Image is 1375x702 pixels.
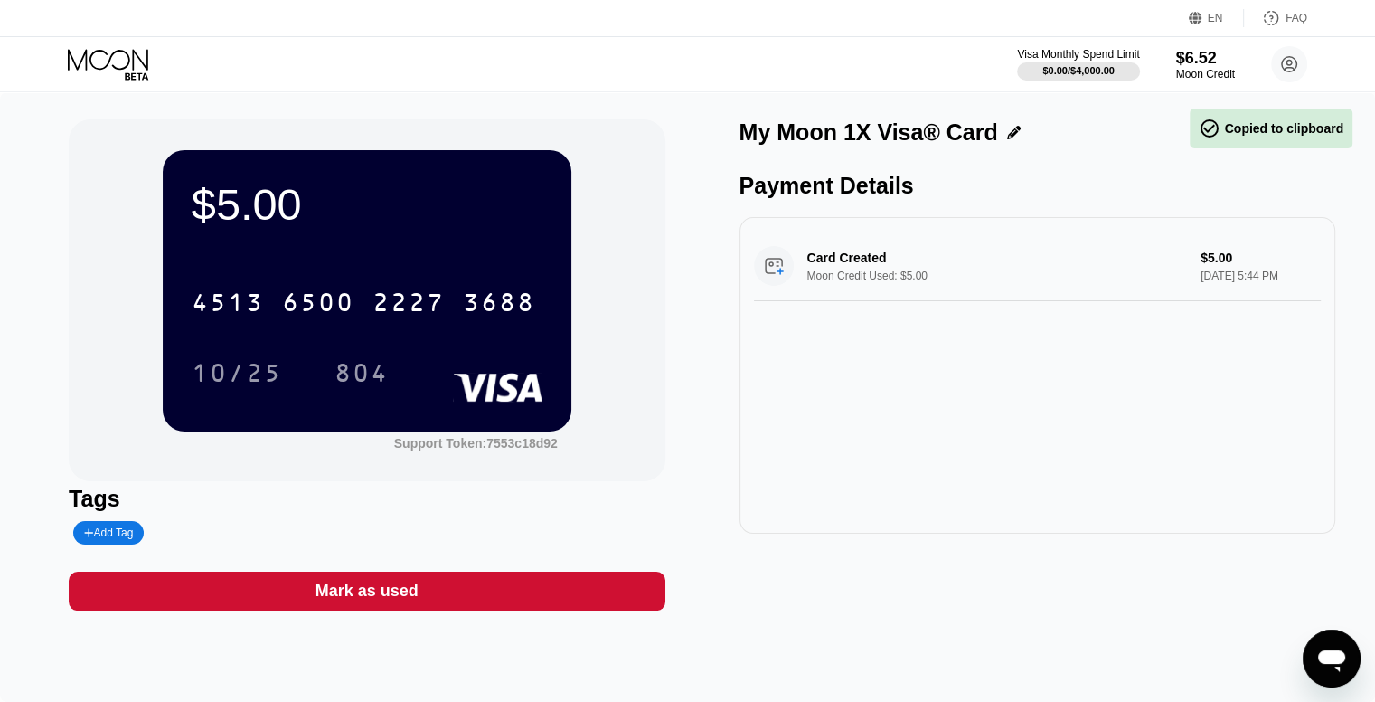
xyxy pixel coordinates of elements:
div: FAQ [1286,12,1307,24]
div: $5.00 [192,179,542,230]
div: 4513 [192,290,264,319]
div: 4513650022273688 [181,280,546,325]
div: My Moon 1X Visa® Card [739,119,998,146]
div: $6.52 [1176,49,1235,68]
div: Add Tag [73,521,144,545]
div: Support Token: 7553c18d92 [394,436,558,451]
div: EN [1208,12,1223,24]
div: 10/25 [192,361,282,390]
div: Mark as used [69,572,664,611]
iframe: Button to launch messaging window [1303,630,1361,688]
div: Mark as used [315,581,419,602]
div: Visa Monthly Spend Limit$0.00/$4,000.00 [1017,48,1139,81]
div: Visa Monthly Spend Limit [1017,48,1139,61]
div: Payment Details [739,173,1335,199]
div: 804 [321,350,402,395]
div: Moon Credit [1176,68,1235,81]
div: EN [1189,9,1244,27]
div: Add Tag [84,526,133,539]
div: 3688 [463,290,535,319]
div: Support Token:7553c18d92 [394,436,558,451]
div: 2227 [372,290,445,319]
span:  [1199,118,1220,139]
div: 804 [334,361,389,390]
div: $0.00 / $4,000.00 [1042,65,1115,76]
div: 10/25 [178,350,296,395]
div: Tags [69,486,664,512]
div: 6500 [282,290,354,319]
div: FAQ [1244,9,1307,27]
div: Copied to clipboard [1199,118,1343,139]
div: $6.52Moon Credit [1176,49,1235,81]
